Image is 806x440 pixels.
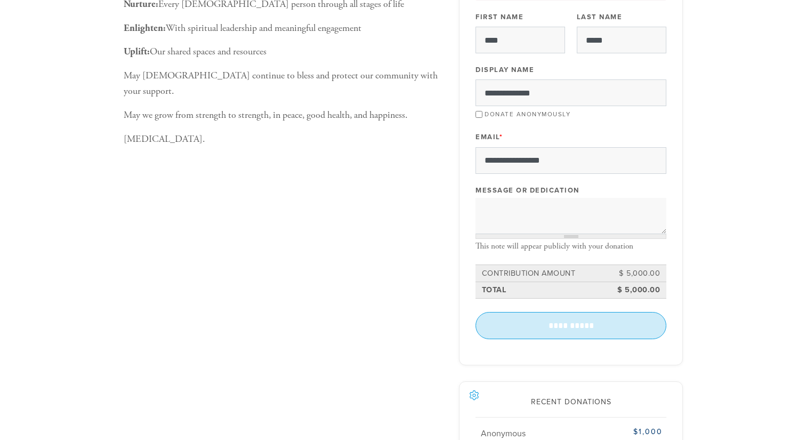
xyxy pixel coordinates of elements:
td: $ 5,000.00 [614,266,662,281]
label: Last Name [577,12,623,22]
label: First Name [475,12,523,22]
p: With spiritual leadership and meaningful engagement [124,21,442,36]
td: Contribution Amount [480,266,614,281]
p: [MEDICAL_DATA]. [124,132,442,147]
label: Display Name [475,65,534,75]
span: Anonymous [481,428,526,439]
b: Enlighten: [124,22,166,34]
td: $ 5,000.00 [614,283,662,298]
p: May we grow from strength to strength, in peace, good health, and happiness. [124,108,442,123]
span: This field is required. [499,133,503,141]
label: Message or dedication [475,186,579,195]
p: Our shared spaces and resources [124,44,442,60]
div: This note will appear publicly with your donation [475,242,666,251]
p: May [DEMOGRAPHIC_DATA] continue to bless and protect our community with your support. [124,68,442,99]
div: $1,000 [600,426,663,437]
label: Email [475,132,503,142]
b: Uplift: [124,45,150,58]
label: Donate Anonymously [485,110,570,118]
h2: Recent Donations [475,398,666,407]
td: Total [480,283,614,298]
